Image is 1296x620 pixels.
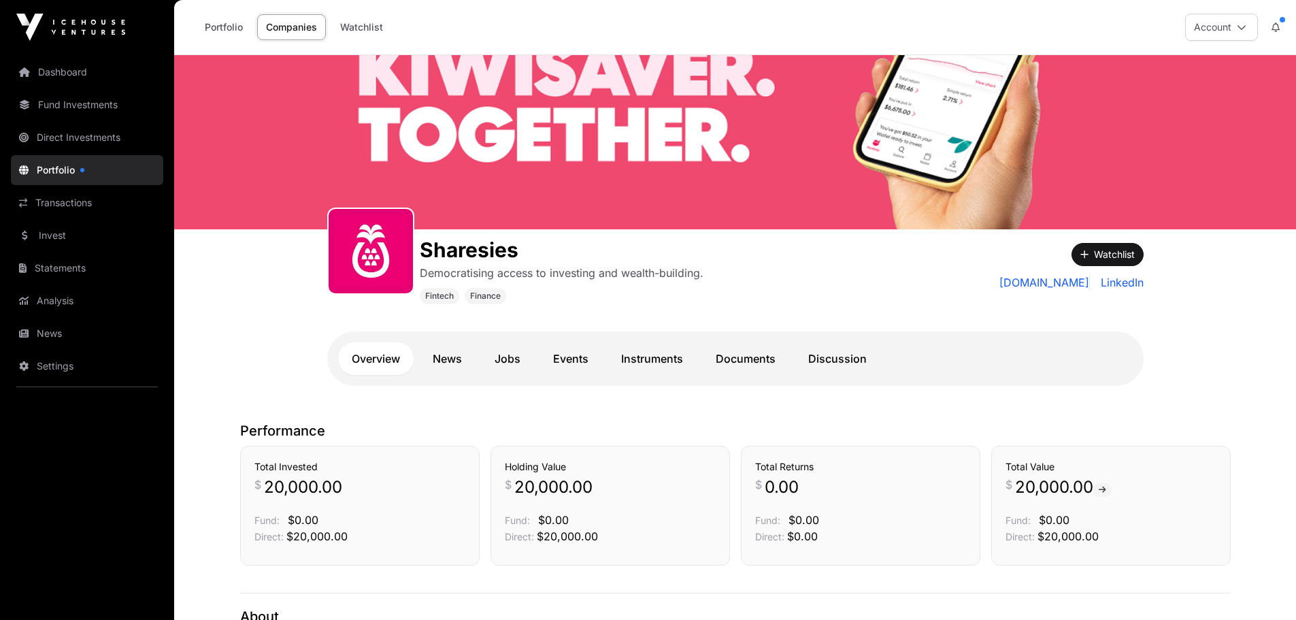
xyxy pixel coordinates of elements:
[702,342,789,375] a: Documents
[288,513,318,527] span: $0.00
[470,291,501,301] span: Finance
[11,221,163,250] a: Invest
[11,57,163,87] a: Dashboard
[11,286,163,316] a: Analysis
[11,351,163,381] a: Settings
[795,342,880,375] a: Discussion
[286,529,348,543] span: $20,000.00
[755,531,784,542] span: Direct:
[425,291,454,301] span: Fintech
[11,253,163,283] a: Statements
[1006,515,1031,526] span: Fund:
[1006,531,1035,542] span: Direct:
[1071,243,1144,266] button: Watchlist
[254,476,261,493] span: $
[338,342,1133,375] nav: Tabs
[514,476,593,498] span: 20,000.00
[254,515,280,526] span: Fund:
[254,531,284,542] span: Direct:
[755,460,966,474] h3: Total Returns
[264,476,342,498] span: 20,000.00
[1006,476,1012,493] span: $
[1228,555,1296,620] iframe: Chat Widget
[11,123,163,152] a: Direct Investments
[608,342,697,375] a: Instruments
[481,342,534,375] a: Jobs
[334,214,408,288] img: sharesies_logo.jpeg
[240,421,1231,440] p: Performance
[537,529,598,543] span: $20,000.00
[999,274,1090,291] a: [DOMAIN_NAME]
[538,513,569,527] span: $0.00
[174,55,1296,229] img: Sharesies
[331,14,392,40] a: Watchlist
[1037,529,1099,543] span: $20,000.00
[11,155,163,185] a: Portfolio
[16,14,125,41] img: Icehouse Ventures Logo
[1185,14,1258,41] button: Account
[1095,274,1144,291] a: LinkedIn
[420,265,703,281] p: Democratising access to investing and wealth-building.
[505,531,534,542] span: Direct:
[11,188,163,218] a: Transactions
[765,476,799,498] span: 0.00
[787,529,818,543] span: $0.00
[420,238,703,262] h1: Sharesies
[1039,513,1069,527] span: $0.00
[755,515,780,526] span: Fund:
[254,460,465,474] h3: Total Invested
[338,342,414,375] a: Overview
[505,460,716,474] h3: Holding Value
[257,14,326,40] a: Companies
[755,476,762,493] span: $
[1015,476,1112,498] span: 20,000.00
[11,319,163,348] a: News
[505,515,530,526] span: Fund:
[419,342,476,375] a: News
[196,14,252,40] a: Portfolio
[505,476,512,493] span: $
[1006,460,1216,474] h3: Total Value
[788,513,819,527] span: $0.00
[539,342,602,375] a: Events
[11,90,163,120] a: Fund Investments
